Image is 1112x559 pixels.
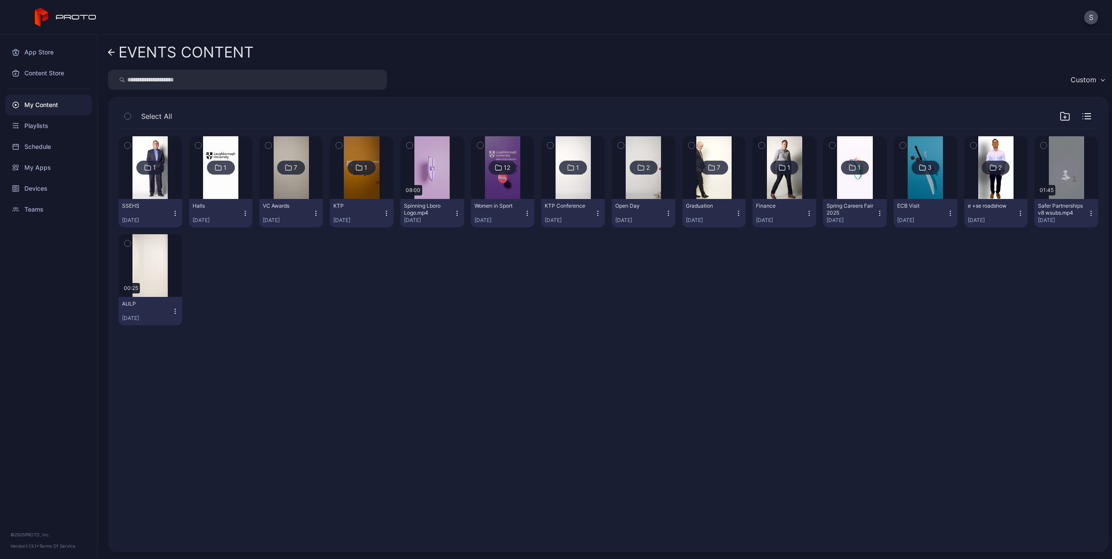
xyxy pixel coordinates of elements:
div: [DATE] [897,217,947,224]
div: KTP [333,202,381,209]
div: © 2025 PROTO, Inc. [10,531,87,538]
div: Women in Sport [475,202,522,209]
a: Terms Of Service [39,543,75,549]
div: Custom [1071,75,1096,84]
div: 7 [294,164,297,172]
div: 1 [224,164,227,172]
div: KTP Conference [545,202,593,209]
button: SSEHS[DATE] [119,199,182,227]
div: Finance [756,202,804,209]
div: [DATE] [545,217,594,224]
a: Playlists [5,115,92,136]
div: 2 [998,164,1002,172]
div: [DATE] [404,217,454,224]
button: Spring Careers Fair 2025[DATE] [823,199,887,227]
div: Open Day [615,202,663,209]
div: [DATE] [475,217,524,224]
button: Women in Sport[DATE] [471,199,535,227]
div: Halls [193,202,241,209]
a: My Apps [5,157,92,178]
button: VC Awards[DATE] [259,199,323,227]
a: My Content [5,94,92,115]
div: [DATE] [122,315,172,322]
div: [DATE] [193,217,242,224]
div: 1 [858,164,861,172]
div: 12 [504,164,510,172]
div: VC Awards [263,202,311,209]
div: 3 [928,164,932,172]
button: Halls[DATE] [189,199,253,227]
div: [DATE] [686,217,736,224]
a: EVENTS CONTENT [108,42,254,63]
div: [DATE] [333,217,383,224]
div: 7 [717,164,720,172]
div: Spring Careers Fair 2025 [827,202,875,216]
div: 1 [364,164,367,172]
div: [DATE] [1038,217,1088,224]
div: EVENTS CONTENT [119,44,254,61]
button: S [1084,10,1098,24]
span: Select All [141,111,172,121]
div: 1 [576,164,579,172]
div: AULP [122,300,170,307]
button: Safer Partnerships v8 wsubs.mp4[DATE] [1034,199,1098,227]
a: Content Store [5,63,92,84]
div: ECB Visit [897,202,945,209]
button: Graduation[DATE] [682,199,746,227]
div: e +se roadshow [968,202,1016,209]
button: Finance[DATE] [753,199,816,227]
button: e +se roadshow[DATE] [964,199,1028,227]
div: [DATE] [827,217,876,224]
div: SSEHS [122,202,170,209]
div: [DATE] [263,217,312,224]
button: KTP[DATE] [330,199,393,227]
div: 2 [646,164,650,172]
a: App Store [5,42,92,63]
button: Spinning Lboro Logo.mp4[DATE] [400,199,464,227]
span: Version 1.13.1 • [10,543,39,549]
button: Custom [1066,70,1109,90]
div: [DATE] [968,217,1017,224]
div: 1 [787,164,790,172]
a: Teams [5,199,92,220]
div: Spinning Lboro Logo.mp4 [404,202,452,216]
div: 1 [153,164,156,172]
button: Open Day[DATE] [612,199,675,227]
a: Schedule [5,136,92,157]
a: Devices [5,178,92,199]
button: ECB Visit[DATE] [894,199,957,227]
div: [DATE] [122,217,172,224]
div: [DATE] [756,217,806,224]
div: [DATE] [615,217,665,224]
button: KTP Conference[DATE] [541,199,605,227]
button: AULP[DATE] [119,297,182,325]
div: Safer Partnerships v8 wsubs.mp4 [1038,202,1086,216]
div: Graduation [686,202,734,209]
